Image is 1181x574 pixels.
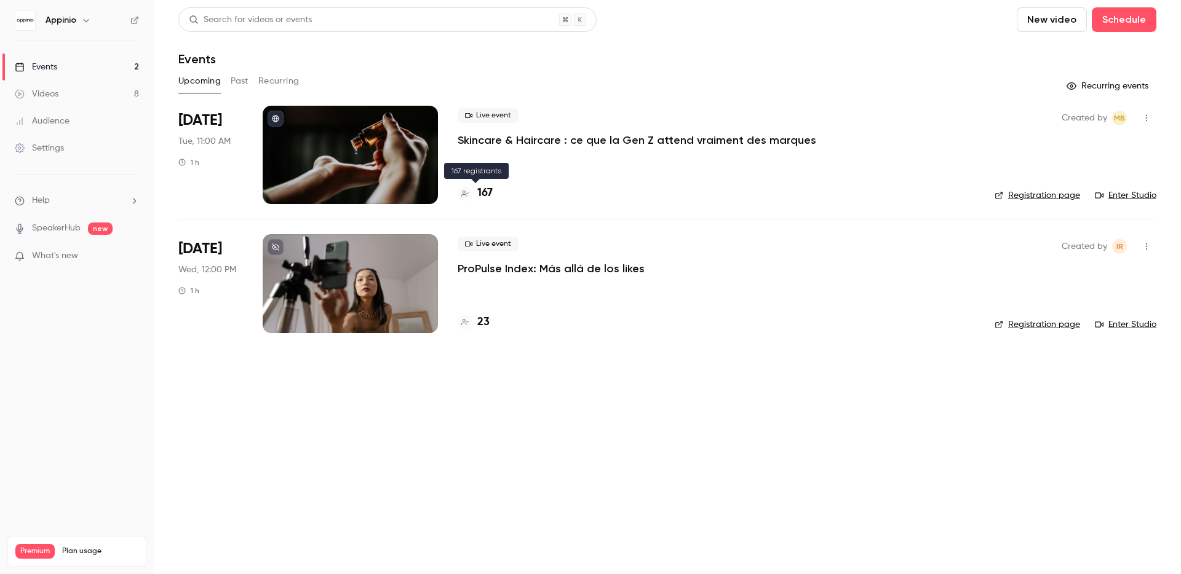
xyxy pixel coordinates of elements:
[1062,111,1107,125] span: Created by
[15,115,70,127] div: Audience
[1112,239,1127,254] span: Isabella Rentería Berrospe
[15,88,58,100] div: Videos
[458,237,519,251] span: Live event
[178,106,243,204] div: Sep 9 Tue, 11:00 AM (Europe/Paris)
[458,261,645,276] a: ProPulse Index: Más allá de los likes
[458,133,816,147] a: Skincare & Haircare : ce que la Gen Z attend vraiment des marques
[258,71,300,91] button: Recurring
[458,314,490,331] a: 23
[178,234,243,332] div: Sep 17 Wed, 12:00 PM (Europe/Madrid)
[189,14,312,26] div: Search for videos or events
[1062,239,1107,254] span: Created by
[46,14,76,26] h6: Appinio
[1095,189,1156,202] a: Enter Studio
[178,239,222,259] span: [DATE]
[88,222,113,235] span: new
[15,544,55,559] span: Premium
[15,61,57,73] div: Events
[995,318,1080,331] a: Registration page
[477,185,493,202] h4: 167
[178,264,236,276] span: Wed, 12:00 PM
[15,10,35,30] img: Appinio
[1112,111,1127,125] span: Margot Bres
[32,194,50,207] span: Help
[32,250,78,262] span: What's new
[15,194,139,207] li: help-dropdown-opener
[477,314,490,331] h4: 23
[1092,7,1156,32] button: Schedule
[1095,318,1156,331] a: Enter Studio
[178,111,222,130] span: [DATE]
[62,546,138,556] span: Plan usage
[178,157,199,167] div: 1 h
[1116,239,1123,254] span: IR
[178,52,216,66] h1: Events
[15,142,64,154] div: Settings
[1061,76,1156,96] button: Recurring events
[32,222,81,235] a: SpeakerHub
[1114,111,1125,125] span: MB
[458,108,519,123] span: Live event
[1017,7,1087,32] button: New video
[178,135,231,147] span: Tue, 11:00 AM
[458,185,493,202] a: 167
[178,286,199,296] div: 1 h
[231,71,249,91] button: Past
[995,189,1080,202] a: Registration page
[178,71,221,91] button: Upcoming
